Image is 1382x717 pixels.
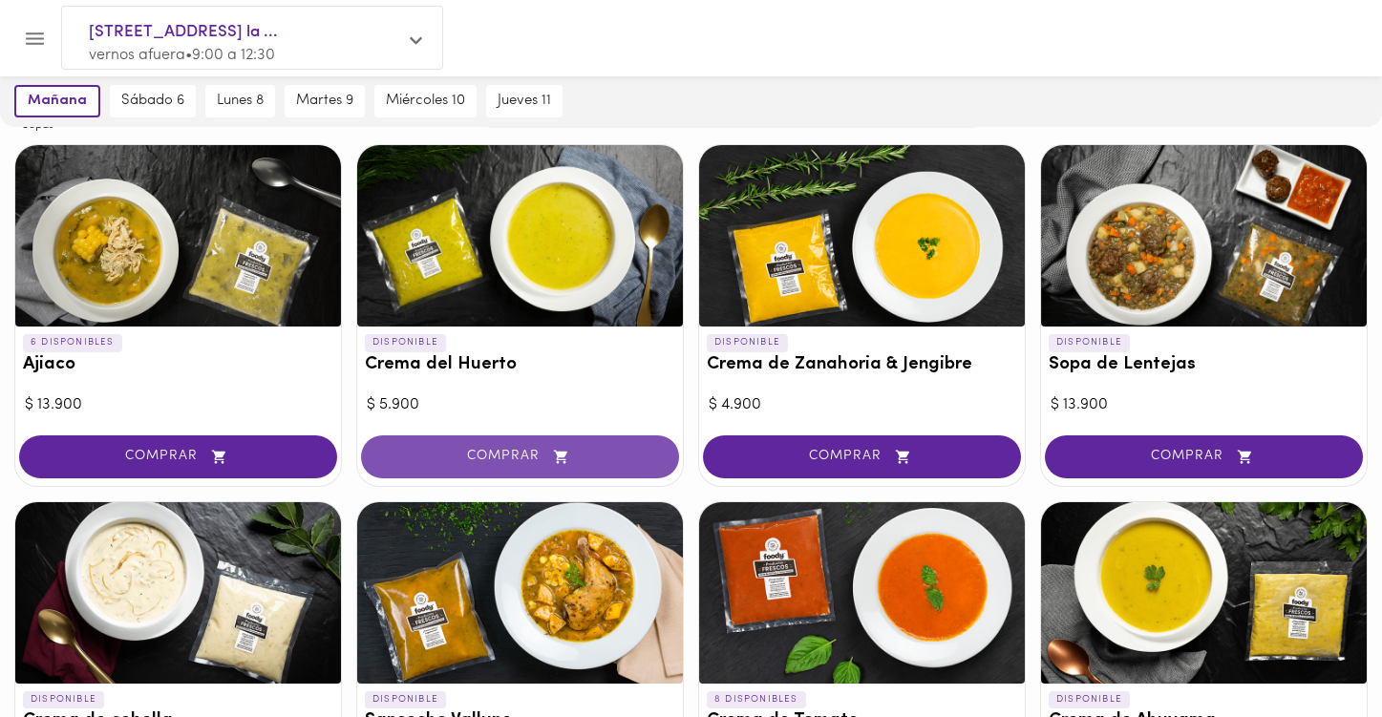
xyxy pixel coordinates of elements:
div: Sopa de Lentejas [1041,145,1367,327]
span: miércoles 10 [386,93,465,110]
span: Snacks [351,116,413,128]
p: 6 DISPONIBLES [23,334,122,351]
p: DISPONIBLE [707,334,788,351]
span: mañana [28,93,87,110]
div: Crema de Ahuyama [1041,502,1367,684]
span: jueves 11 [498,93,551,110]
span: COMPRAR [385,449,655,465]
div: Sancocho Valluno [357,502,683,684]
div: $ 4.900 [709,394,1015,416]
button: jueves 11 [486,85,563,117]
span: mullens [488,116,550,128]
span: [STREET_ADDRESS] la ... [89,20,396,45]
button: COMPRAR [19,435,337,478]
h3: Ajiaco [23,355,333,375]
p: 8 DISPONIBLES [707,691,806,708]
span: COMPRAR [43,449,313,465]
button: COMPRAR [1045,435,1363,478]
h3: Crema de Zanahoria & Jengibre [707,355,1017,375]
button: miércoles 10 [374,85,477,117]
button: martes 9 [285,85,365,117]
div: $ 13.900 [1051,394,1357,416]
span: Sides [144,116,206,128]
p: DISPONIBLE [1049,691,1130,708]
span: notCo [419,116,481,128]
span: Hornear [213,116,275,128]
span: vernos afuera • 9:00 a 12:30 [89,48,275,63]
span: martes 9 [296,93,353,110]
span: COMPRAR [1069,449,1339,465]
span: sábado 6 [121,93,184,110]
button: sábado 6 [110,85,196,117]
h3: Sopa de Lentejas [1049,355,1359,375]
div: $ 13.900 [25,394,331,416]
span: Proteinas [75,116,138,128]
button: COMPRAR [703,435,1021,478]
p: DISPONIBLE [365,334,446,351]
div: Crema de Tomate [699,502,1025,684]
div: Crema de cebolla [15,502,341,684]
button: Menu [11,15,58,62]
p: DISPONIBLE [365,691,446,708]
button: lunes 8 [205,85,275,117]
button: COMPRAR [361,435,679,478]
div: Ajiaco [15,145,341,327]
div: $ 5.900 [367,394,673,416]
span: Bebidas [282,116,344,128]
p: DISPONIBLE [1049,334,1130,351]
h3: Crema del Huerto [365,355,675,375]
div: Crema del Huerto [357,145,683,327]
iframe: Messagebird Livechat Widget [1271,606,1363,698]
p: DISPONIBLE [23,691,104,708]
div: Crema de Zanahoria & Jengibre [699,145,1025,327]
span: COMPRAR [727,449,997,465]
button: mañana [14,85,100,117]
span: lunes 8 [217,93,264,110]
